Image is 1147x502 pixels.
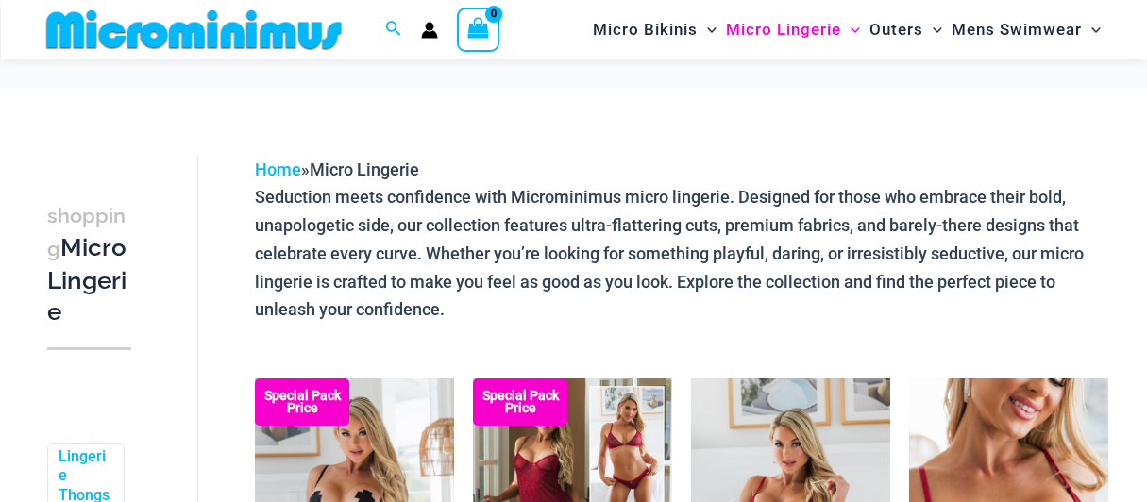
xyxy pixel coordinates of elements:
h3: Micro Lingerie [47,199,131,328]
span: Micro Lingerie [310,159,419,179]
span: Menu Toggle [1082,6,1101,54]
img: MM SHOP LOGO FLAT [39,8,349,51]
a: OutersMenu ToggleMenu Toggle [865,6,947,54]
a: Search icon link [385,18,402,42]
span: Menu Toggle [698,6,717,54]
span: Menu Toggle [923,6,942,54]
span: Micro Bikinis [593,6,698,54]
nav: Site Navigation [585,3,1109,57]
a: Home [255,159,301,179]
span: » [255,159,419,179]
span: Mens Swimwear [952,6,1082,54]
span: Micro Lingerie [726,6,841,54]
b: Special Pack Price [255,390,349,414]
span: Menu Toggle [841,6,860,54]
b: Special Pack Price [473,390,567,414]
a: Micro BikinisMenu ToggleMenu Toggle [588,6,721,54]
span: Outers [869,6,923,54]
a: Account icon link [421,22,438,39]
a: View Shopping Cart, empty [457,8,500,51]
a: Micro LingerieMenu ToggleMenu Toggle [721,6,865,54]
a: Mens SwimwearMenu ToggleMenu Toggle [947,6,1105,54]
p: Seduction meets confidence with Microminimus micro lingerie. Designed for those who embrace their... [255,183,1108,324]
span: shopping [47,204,126,260]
